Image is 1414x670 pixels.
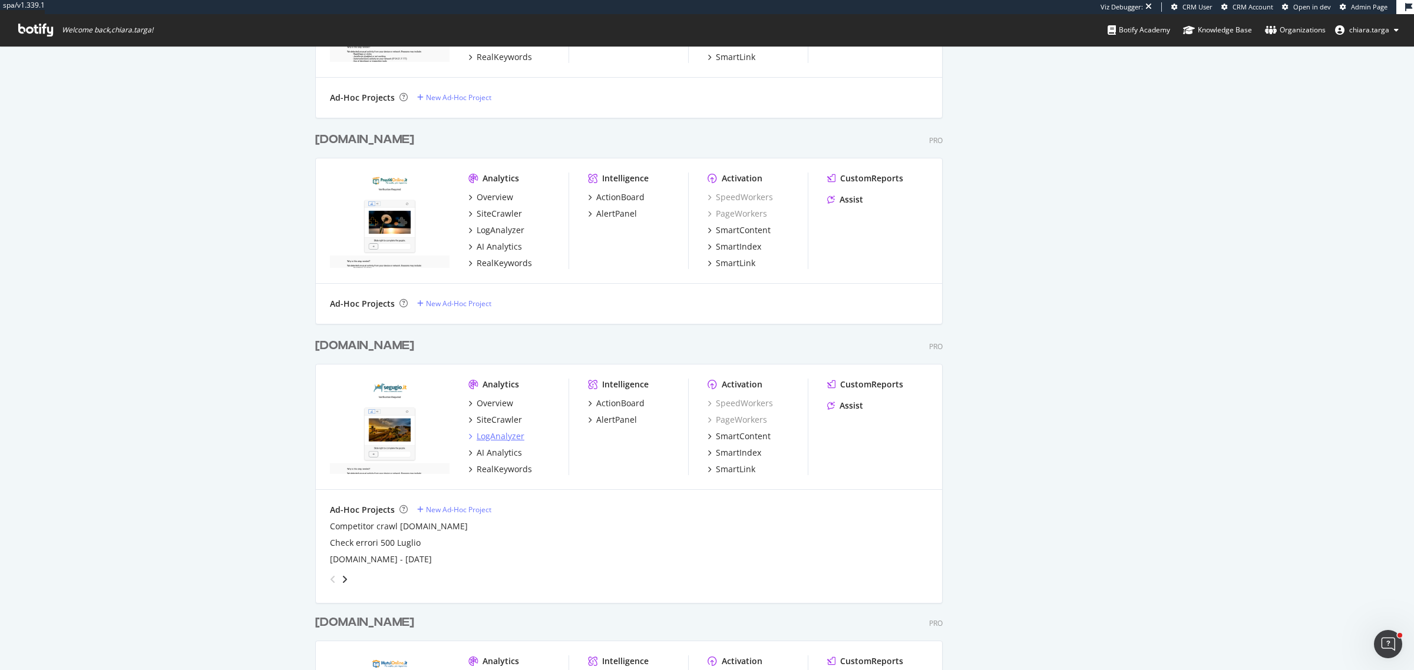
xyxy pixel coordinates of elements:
[596,208,637,220] div: AlertPanel
[468,51,532,63] a: RealKeywords
[929,341,943,351] div: Pro
[477,241,522,253] div: AI Analytics
[330,173,450,268] img: prestitionline.it
[708,191,773,203] a: SpeedWorkers
[468,257,532,269] a: RealKeywords
[330,537,421,549] a: Check errori 500 Luglio
[477,463,532,475] div: RealKeywords
[596,397,645,409] div: ActionBoard
[602,173,649,184] div: Intelligence
[588,191,645,203] a: ActionBoard
[708,463,755,475] a: SmartLink
[315,131,419,148] a: [DOMAIN_NAME]
[315,614,419,631] a: [DOMAIN_NAME]
[1182,2,1213,11] span: CRM User
[722,655,762,667] div: Activation
[708,397,773,409] a: SpeedWorkers
[330,298,395,310] div: Ad-Hoc Projects
[330,553,432,565] a: [DOMAIN_NAME] - [DATE]
[708,51,755,63] a: SmartLink
[1282,2,1331,12] a: Open in dev
[840,400,863,412] div: Assist
[477,257,532,269] div: RealKeywords
[827,379,903,390] a: CustomReports
[468,414,522,426] a: SiteCrawler
[477,208,522,220] div: SiteCrawler
[468,430,524,442] a: LogAnalyzer
[708,224,771,236] a: SmartContent
[325,570,341,589] div: angle-left
[62,25,153,35] span: Welcome back, chiara.targa !
[602,655,649,667] div: Intelligence
[1221,2,1273,12] a: CRM Account
[827,655,903,667] a: CustomReports
[1233,2,1273,11] span: CRM Account
[708,414,767,426] a: PageWorkers
[1171,2,1213,12] a: CRM User
[468,397,513,409] a: Overview
[315,131,414,148] div: [DOMAIN_NAME]
[341,573,349,585] div: angle-right
[1101,2,1143,12] div: Viz Debugger:
[1183,14,1252,46] a: Knowledge Base
[722,379,762,390] div: Activation
[468,224,524,236] a: LogAnalyzer
[417,298,491,309] a: New Ad-Hoc Project
[315,337,414,354] div: [DOMAIN_NAME]
[840,173,903,184] div: CustomReports
[1265,24,1326,36] div: Organizations
[588,414,637,426] a: AlertPanel
[1265,14,1326,46] a: Organizations
[722,173,762,184] div: Activation
[1351,2,1387,11] span: Admin Page
[1108,24,1170,36] div: Botify Academy
[708,257,755,269] a: SmartLink
[468,208,522,220] a: SiteCrawler
[1108,14,1170,46] a: Botify Academy
[708,208,767,220] a: PageWorkers
[716,463,755,475] div: SmartLink
[330,379,450,474] img: segugio.it
[477,191,513,203] div: Overview
[1326,21,1408,39] button: chiara.targa
[468,241,522,253] a: AI Analytics
[477,430,524,442] div: LogAnalyzer
[596,191,645,203] div: ActionBoard
[716,51,755,63] div: SmartLink
[827,173,903,184] a: CustomReports
[1293,2,1331,11] span: Open in dev
[840,194,863,205] div: Assist
[477,414,522,426] div: SiteCrawler
[1374,630,1402,658] iframe: Intercom live chat
[477,51,532,63] div: RealKeywords
[315,337,419,354] a: [DOMAIN_NAME]
[1340,2,1387,12] a: Admin Page
[483,379,519,390] div: Analytics
[1183,24,1252,36] div: Knowledge Base
[602,379,649,390] div: Intelligence
[716,257,755,269] div: SmartLink
[315,614,414,631] div: [DOMAIN_NAME]
[708,447,761,459] a: SmartIndex
[468,463,532,475] a: RealKeywords
[716,241,761,253] div: SmartIndex
[716,447,761,459] div: SmartIndex
[417,505,491,515] a: New Ad-Hoc Project
[840,379,903,390] div: CustomReports
[708,430,771,442] a: SmartContent
[330,520,468,532] a: Competitor crawl [DOMAIN_NAME]
[840,655,903,667] div: CustomReports
[596,414,637,426] div: AlertPanel
[477,397,513,409] div: Overview
[588,397,645,409] a: ActionBoard
[716,224,771,236] div: SmartContent
[929,618,943,628] div: Pro
[708,241,761,253] a: SmartIndex
[468,447,522,459] a: AI Analytics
